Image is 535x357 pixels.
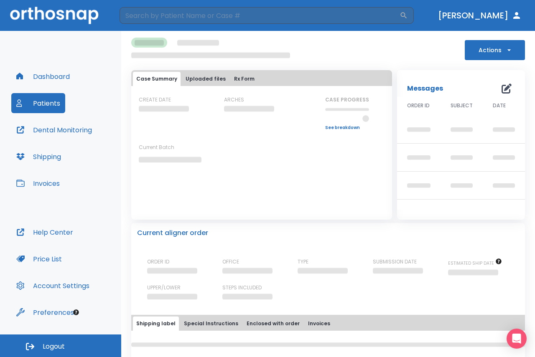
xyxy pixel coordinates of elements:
[147,258,169,266] p: ORDER ID
[298,258,308,266] p: TYPE
[72,309,80,316] div: Tooltip anchor
[407,84,443,94] p: Messages
[11,222,78,242] button: Help Center
[222,258,239,266] p: OFFICE
[11,173,65,193] button: Invoices
[133,72,181,86] button: Case Summary
[224,96,244,104] p: ARCHES
[137,228,208,238] p: Current aligner order
[147,284,181,291] p: UPPER/LOWER
[451,102,473,109] span: SUBJECT
[373,258,417,266] p: SUBMISSION DATE
[243,316,303,331] button: Enclosed with order
[11,302,79,322] button: Preferences
[407,102,430,109] span: ORDER ID
[448,260,502,266] span: The date will be available after approving treatment plan
[231,72,258,86] button: Rx Form
[465,40,525,60] button: Actions
[133,72,390,86] div: tabs
[139,144,214,151] p: Current Batch
[11,120,97,140] button: Dental Monitoring
[133,316,179,331] button: Shipping label
[325,96,369,104] p: CASE PROGRESS
[11,147,66,167] button: Shipping
[133,316,523,331] div: tabs
[120,7,400,24] input: Search by Patient Name or Case #
[325,125,369,130] a: See breakdown
[435,8,525,23] button: [PERSON_NAME]
[493,102,506,109] span: DATE
[139,96,171,104] p: CREATE DATE
[182,72,229,86] button: Uploaded files
[222,284,262,291] p: STEPS INCLUDED
[43,342,65,351] span: Logout
[181,316,242,331] button: Special Instructions
[11,249,67,269] button: Price List
[11,93,65,113] button: Patients
[507,329,527,349] div: Open Intercom Messenger
[305,316,334,331] button: Invoices
[11,276,94,296] button: Account Settings
[11,66,75,86] button: Dashboard
[10,7,99,24] img: Orthosnap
